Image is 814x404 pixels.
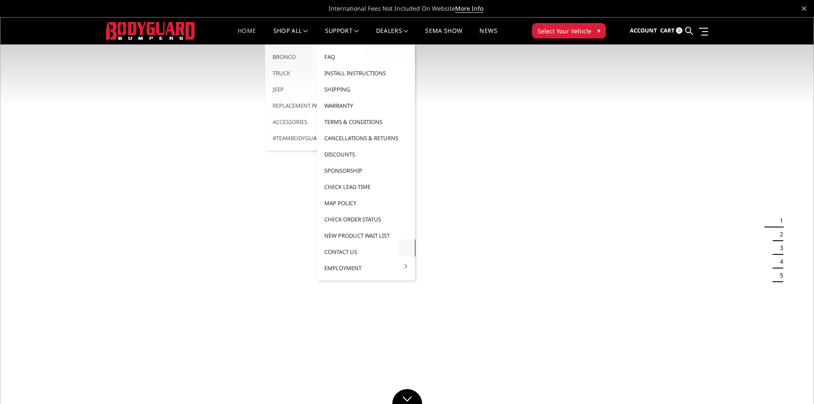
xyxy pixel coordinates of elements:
[268,97,360,114] a: Replacement Parts
[775,241,783,255] button: 3 of 5
[320,244,411,260] a: Contact Us
[325,28,359,44] a: Support
[268,49,360,65] a: Bronco
[320,195,411,211] a: MAP Policy
[320,227,411,244] a: New Product Wait List
[660,19,682,42] a: Cart 0
[392,389,422,404] a: Click to Down
[320,211,411,227] a: Check Order Status
[775,214,783,227] button: 1 of 5
[320,97,411,114] a: Warranty
[455,4,483,13] a: More Info
[425,28,462,44] a: SEMA Show
[775,227,783,241] button: 2 of 5
[268,114,360,130] a: Accessories
[597,26,600,35] span: ▾
[376,28,408,44] a: Dealers
[106,22,196,39] img: BODYGUARD BUMPERS
[320,146,411,162] a: Discounts
[532,23,606,38] button: Select Your Vehicle
[268,81,360,97] a: Jeep
[320,130,411,146] a: Cancellations & Returns
[320,81,411,97] a: Shipping
[660,27,675,34] span: Cart
[630,19,657,42] a: Account
[775,255,783,268] button: 4 of 5
[320,179,411,195] a: Check Lead Time
[320,114,411,130] a: Terms & Conditions
[268,130,360,146] a: #TeamBodyguard Gear
[775,268,783,282] button: 5 of 5
[320,65,411,81] a: Install Instructions
[538,27,591,35] span: Select Your Vehicle
[676,27,682,34] span: 0
[238,28,256,44] a: Home
[273,28,308,44] a: shop all
[268,65,360,81] a: Truck
[320,162,411,179] a: Sponsorship
[479,28,497,44] a: News
[320,49,411,65] a: FAQ
[320,260,411,276] a: Employment
[630,27,657,34] span: Account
